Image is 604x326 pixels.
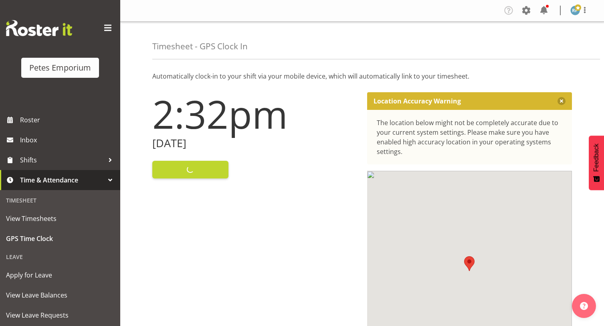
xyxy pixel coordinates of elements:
[20,174,104,186] span: Time & Attendance
[377,118,563,156] div: The location below might not be completely accurate due to your current system settings. Please m...
[20,114,116,126] span: Roster
[2,249,118,265] div: Leave
[2,265,118,285] a: Apply for Leave
[6,20,72,36] img: Rosterit website logo
[580,302,588,310] img: help-xxl-2.png
[2,305,118,325] a: View Leave Requests
[570,6,580,15] img: reina-puketapu721.jpg
[2,229,118,249] a: GPS Time Clock
[558,97,566,105] button: Close message
[2,209,118,229] a: View Timesheets
[374,97,461,105] p: Location Accuracy Warning
[589,136,604,190] button: Feedback - Show survey
[20,134,116,146] span: Inbox
[593,144,600,172] span: Feedback
[6,269,114,281] span: Apply for Leave
[29,62,91,74] div: Petes Emporium
[152,137,358,150] h2: [DATE]
[6,213,114,225] span: View Timesheets
[2,192,118,209] div: Timesheet
[6,289,114,301] span: View Leave Balances
[152,42,248,51] h4: Timesheet - GPS Clock In
[2,285,118,305] a: View Leave Balances
[6,309,114,321] span: View Leave Requests
[152,92,358,136] h1: 2:32pm
[6,233,114,245] span: GPS Time Clock
[152,71,572,81] p: Automatically clock-in to your shift via your mobile device, which will automatically link to you...
[20,154,104,166] span: Shifts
